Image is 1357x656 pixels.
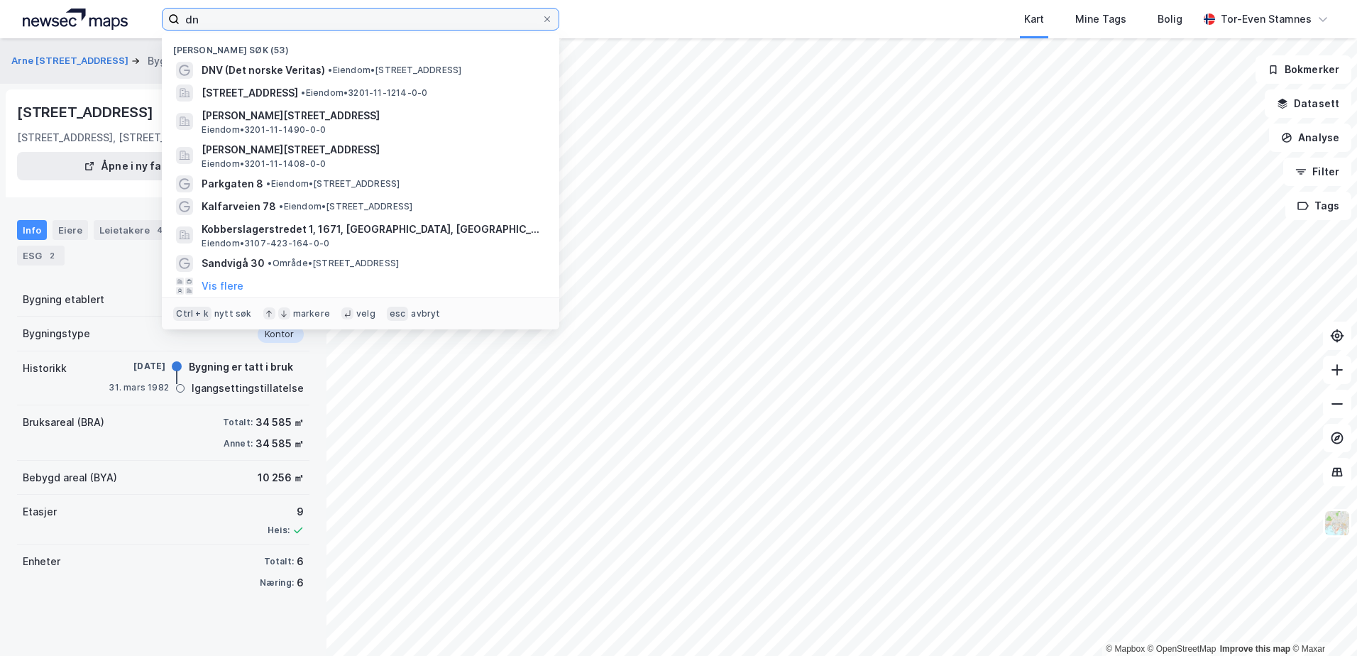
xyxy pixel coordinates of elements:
[411,308,440,319] div: avbryt
[297,553,304,570] div: 6
[202,278,243,295] button: Vis flere
[23,469,117,486] div: Bebygd areal (BYA)
[328,65,461,76] span: Eiendom • [STREET_ADDRESS]
[202,198,276,215] span: Kalfarveien 78
[1265,89,1351,118] button: Datasett
[279,201,283,212] span: •
[293,308,330,319] div: markere
[23,360,67,377] div: Historikk
[1106,644,1145,654] a: Mapbox
[148,53,187,70] div: Bygning
[258,469,304,486] div: 10 256 ㎡
[23,553,60,570] div: Enheter
[301,87,427,99] span: Eiendom • 3201-11-1214-0-0
[202,255,265,272] span: Sandvigå 30
[1024,11,1044,28] div: Kart
[266,178,400,190] span: Eiendom • [STREET_ADDRESS]
[1286,588,1357,656] div: Kontrollprogram for chat
[264,556,294,567] div: Totalt:
[223,417,253,428] div: Totalt:
[1221,11,1312,28] div: Tor-Even Stamnes
[202,221,542,238] span: Kobberslagerstredet 1, 1671, [GEOGRAPHIC_DATA], [GEOGRAPHIC_DATA]
[11,54,131,68] button: Arne [STREET_ADDRESS]
[17,246,65,266] div: ESG
[356,308,375,319] div: velg
[202,175,263,192] span: Parkgaten 8
[1285,192,1351,220] button: Tags
[268,525,290,536] div: Heis:
[17,220,47,240] div: Info
[17,152,241,180] button: Åpne i ny fane
[256,435,304,452] div: 34 585 ㎡
[202,107,542,124] span: [PERSON_NAME][STREET_ADDRESS]
[45,248,59,263] div: 2
[202,238,329,249] span: Eiendom • 3107-423-164-0-0
[387,307,409,321] div: esc
[23,325,90,342] div: Bygningstype
[109,381,169,394] div: 31. mars 1982
[202,124,326,136] span: Eiendom • 3201-11-1490-0-0
[1269,124,1351,152] button: Analyse
[202,141,542,158] span: [PERSON_NAME][STREET_ADDRESS]
[268,258,272,268] span: •
[109,360,165,373] div: [DATE]
[224,438,253,449] div: Annet:
[23,503,57,520] div: Etasjer
[94,220,172,240] div: Leietakere
[260,577,294,589] div: Næring:
[268,503,304,520] div: 9
[1220,644,1290,654] a: Improve this map
[202,158,326,170] span: Eiendom • 3201-11-1408-0-0
[162,33,559,59] div: [PERSON_NAME] søk (53)
[23,414,104,431] div: Bruksareal (BRA)
[301,87,305,98] span: •
[279,201,412,212] span: Eiendom • [STREET_ADDRESS]
[202,62,325,79] span: DNV (Det norske Veritas)
[214,308,252,319] div: nytt søk
[53,220,88,240] div: Eiere
[256,414,304,431] div: 34 585 ㎡
[153,223,167,237] div: 4
[180,9,542,30] input: Søk på adresse, matrikkel, gårdeiere, leietakere eller personer
[202,84,298,102] span: [STREET_ADDRESS]
[1256,55,1351,84] button: Bokmerker
[268,258,399,269] span: Område • [STREET_ADDRESS]
[23,9,128,30] img: logo.a4113a55bc3d86da70a041830d287a7e.svg
[266,178,270,189] span: •
[328,65,332,75] span: •
[1148,644,1216,654] a: OpenStreetMap
[1324,510,1351,537] img: Z
[1158,11,1182,28] div: Bolig
[17,101,156,124] div: [STREET_ADDRESS]
[23,291,104,308] div: Bygning etablert
[297,574,304,591] div: 6
[1286,588,1357,656] iframe: Chat Widget
[192,380,304,397] div: Igangsettingstillatelse
[1075,11,1126,28] div: Mine Tags
[1283,158,1351,186] button: Filter
[189,359,293,376] div: Bygning er tatt i bruk
[173,307,211,321] div: Ctrl + k
[17,129,214,146] div: [STREET_ADDRESS], [STREET_ADDRESS]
